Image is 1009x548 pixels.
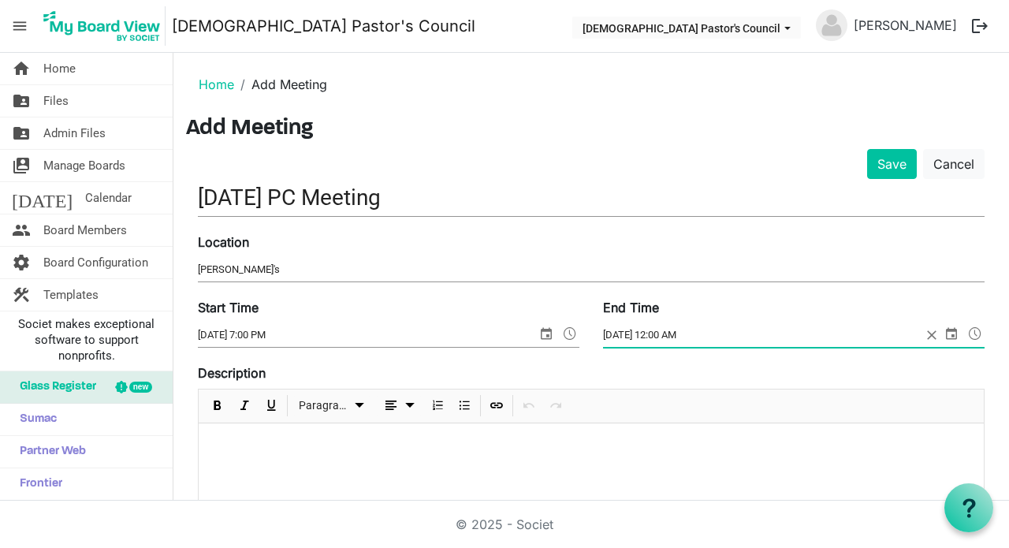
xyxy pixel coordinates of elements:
span: Manage Boards [43,150,125,181]
img: no-profile-picture.svg [816,9,847,41]
span: close [922,323,942,347]
li: Add Meeting [234,75,327,94]
img: My Board View Logo [39,6,166,46]
button: Paragraph dropdownbutton [293,396,371,416]
div: Bold [204,390,231,423]
span: select [942,323,961,344]
span: folder_shared [12,117,31,149]
div: Alignments [374,390,425,423]
span: Frontier [12,468,62,500]
button: dropdownbutton [376,396,422,416]
span: Paragraph [299,396,350,416]
span: Files [43,85,69,117]
button: Bulleted List [454,396,475,416]
a: © 2025 - Societ [456,516,553,532]
button: Bold [207,396,229,416]
label: Location [198,233,249,252]
a: [DEMOGRAPHIC_DATA] Pastor's Council [172,10,475,42]
div: Insert Link [483,390,510,423]
a: [PERSON_NAME] [847,9,963,41]
a: Cancel [923,149,985,179]
span: settings [12,247,31,278]
span: Calendar [85,182,132,214]
button: Insert Link [486,396,508,416]
span: Home [43,53,76,84]
a: Home [199,76,234,92]
h3: Add Meeting [186,116,996,143]
div: Underline [258,390,285,423]
button: Numbered List [427,396,449,416]
div: Formats [290,390,374,423]
button: EvangelNB Pastor's Council dropdownbutton [572,17,801,39]
span: Board Configuration [43,247,148,278]
div: Bulleted List [451,390,478,423]
label: Start Time [198,298,259,317]
a: My Board View Logo [39,6,172,46]
button: Underline [261,396,282,416]
span: Admin Files [43,117,106,149]
input: Title [198,179,985,216]
label: Description [198,363,266,382]
button: Italic [234,396,255,416]
span: switch_account [12,150,31,181]
span: Board Members [43,214,127,246]
button: logout [963,9,996,43]
span: folder_shared [12,85,31,117]
span: construction [12,279,31,311]
span: Glass Register [12,371,96,403]
span: menu [5,11,35,41]
div: Italic [231,390,258,423]
button: Save [867,149,917,179]
span: select [537,323,556,344]
span: Sumac [12,404,57,435]
span: Societ makes exceptional software to support nonprofits. [7,316,166,363]
span: [DATE] [12,182,73,214]
span: home [12,53,31,84]
div: Numbered List [424,390,451,423]
span: people [12,214,31,246]
span: Partner Web [12,436,86,468]
div: new [129,382,152,393]
label: End Time [603,298,659,317]
span: Templates [43,279,99,311]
